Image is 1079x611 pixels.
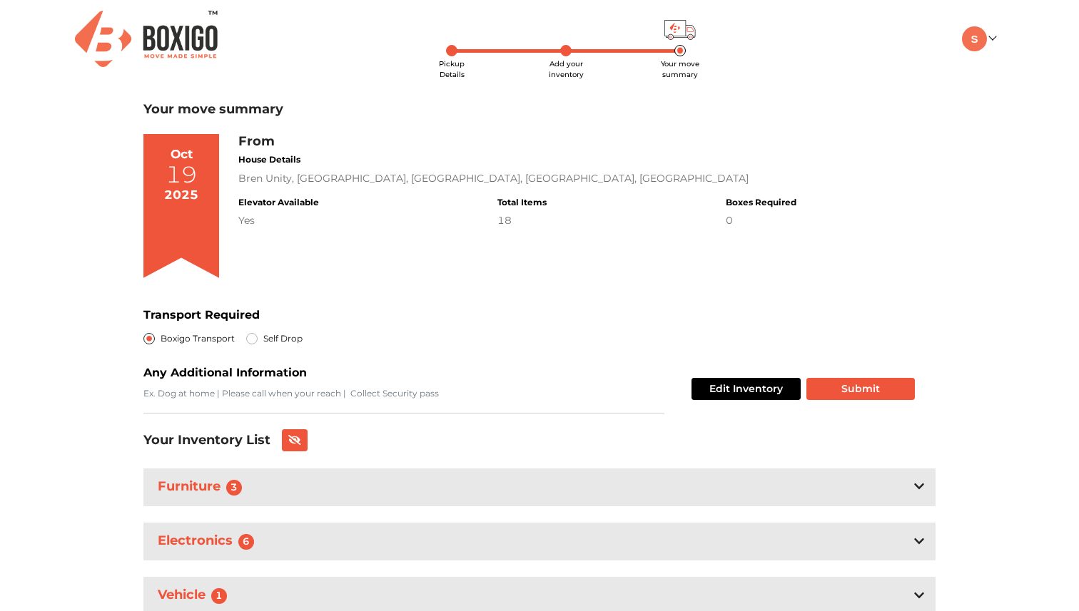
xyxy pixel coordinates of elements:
label: Self Drop [263,330,303,347]
h4: Boxes Required [726,197,796,207]
span: 6 [238,534,254,550]
div: 2025 [164,186,198,205]
h3: Furniture [155,476,250,498]
b: Transport Required [143,308,260,322]
label: Boxigo Transport [161,330,235,347]
span: Pickup Details [439,59,465,79]
span: 3 [226,480,242,496]
b: Any Additional Information [143,366,307,379]
button: Edit Inventory [692,378,801,400]
h4: House Details [238,155,796,165]
img: Boxigo [75,11,218,67]
h3: Your move summary [143,102,936,118]
span: Your move summary [661,59,699,79]
h3: Electronics [155,530,263,553]
button: Submit [806,378,915,400]
div: 18 [497,213,547,228]
div: Bren Unity, [GEOGRAPHIC_DATA], [GEOGRAPHIC_DATA], [GEOGRAPHIC_DATA], [GEOGRAPHIC_DATA] [238,171,796,186]
h3: Your Inventory List [143,433,270,448]
h4: Total Items [497,197,547,207]
h3: Vehicle [155,585,235,607]
span: 1 [211,588,227,604]
div: Oct [171,145,193,164]
span: Add your inventory [549,59,584,79]
div: 0 [726,213,796,228]
div: 19 [166,163,197,186]
h3: From [238,134,796,150]
h4: Elevator Available [238,197,319,207]
div: Yes [238,213,319,228]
